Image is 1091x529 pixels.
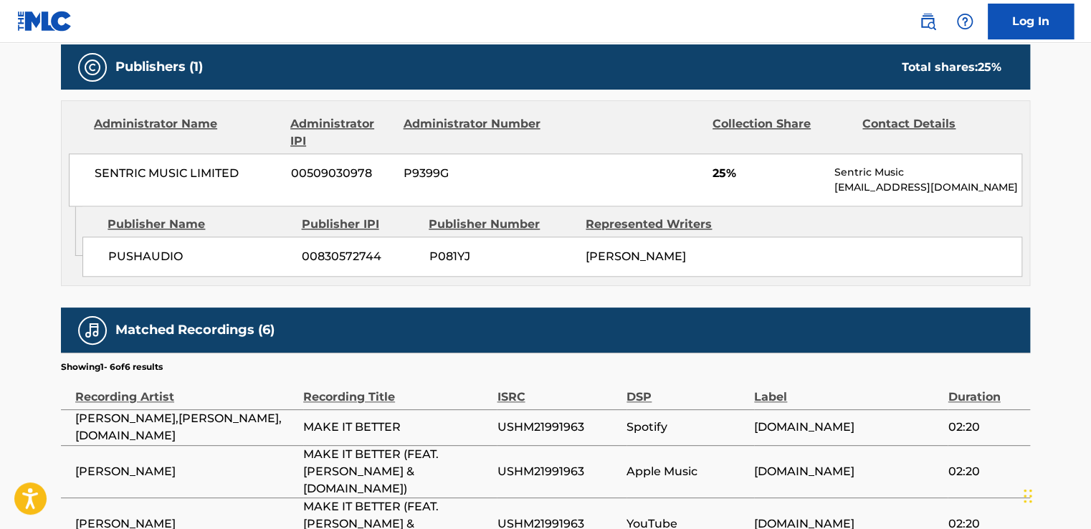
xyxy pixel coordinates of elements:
[956,13,973,30] img: help
[303,373,490,406] div: Recording Title
[754,463,940,480] span: [DOMAIN_NAME]
[754,373,940,406] div: Label
[108,248,291,265] span: PUSHAUDIO
[84,322,101,339] img: Matched Recordings
[913,7,942,36] a: Public Search
[94,115,280,150] div: Administrator Name
[948,373,1023,406] div: Duration
[627,373,747,406] div: DSP
[404,165,543,182] span: P9399G
[948,463,1023,480] span: 02:20
[978,60,1001,74] span: 25 %
[290,115,392,150] div: Administrator IPI
[586,249,686,263] span: [PERSON_NAME]
[75,463,296,480] span: [PERSON_NAME]
[497,373,619,406] div: ISRC
[713,115,852,150] div: Collection Share
[754,419,940,436] span: [DOMAIN_NAME]
[95,165,280,182] span: SENTRIC MUSIC LIMITED
[115,59,203,75] h5: Publishers (1)
[988,4,1074,39] a: Log In
[1024,475,1032,518] div: Drag
[1019,460,1091,529] iframe: Chat Widget
[497,463,619,480] span: USHM21991963
[17,11,72,32] img: MLC Logo
[75,373,296,406] div: Recording Artist
[497,419,619,436] span: USHM21991963
[291,165,393,182] span: 00509030978
[902,59,1001,76] div: Total shares:
[834,180,1021,195] p: [EMAIL_ADDRESS][DOMAIN_NAME]
[627,463,747,480] span: Apple Music
[61,361,163,373] p: Showing 1 - 6 of 6 results
[862,115,1001,150] div: Contact Details
[84,59,101,76] img: Publishers
[429,248,575,265] span: P081YJ
[75,410,296,444] span: [PERSON_NAME],[PERSON_NAME],[DOMAIN_NAME]
[403,115,542,150] div: Administrator Number
[627,419,747,436] span: Spotify
[303,446,490,497] span: MAKE IT BETTER (FEAT. [PERSON_NAME] & [DOMAIN_NAME])
[301,216,418,233] div: Publisher IPI
[951,7,979,36] div: Help
[302,248,418,265] span: 00830572744
[834,165,1021,180] p: Sentric Music
[303,419,490,436] span: MAKE IT BETTER
[713,165,824,182] span: 25%
[115,322,275,338] h5: Matched Recordings (6)
[108,216,290,233] div: Publisher Name
[586,216,732,233] div: Represented Writers
[429,216,575,233] div: Publisher Number
[919,13,936,30] img: search
[948,419,1023,436] span: 02:20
